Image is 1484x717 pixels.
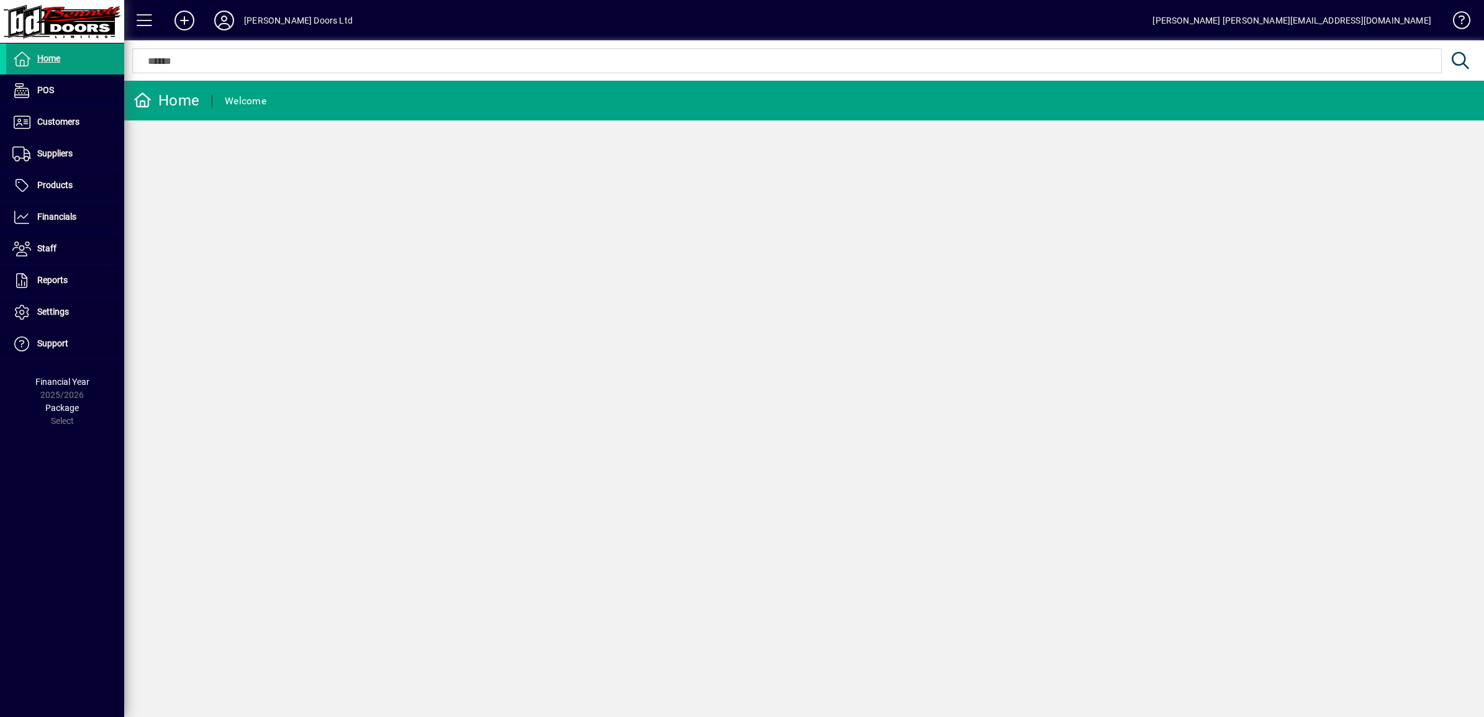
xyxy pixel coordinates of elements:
[37,180,73,190] span: Products
[6,75,124,106] a: POS
[37,338,68,348] span: Support
[37,85,54,95] span: POS
[244,11,353,30] div: [PERSON_NAME] Doors Ltd
[45,403,79,413] span: Package
[6,170,124,201] a: Products
[35,377,89,387] span: Financial Year
[6,202,124,233] a: Financials
[6,233,124,264] a: Staff
[37,53,60,63] span: Home
[37,212,76,222] span: Financials
[133,91,199,110] div: Home
[225,91,266,111] div: Welcome
[37,275,68,285] span: Reports
[6,297,124,328] a: Settings
[6,107,124,138] a: Customers
[37,148,73,158] span: Suppliers
[204,9,244,32] button: Profile
[6,328,124,359] a: Support
[6,265,124,296] a: Reports
[1152,11,1431,30] div: [PERSON_NAME] [PERSON_NAME][EMAIL_ADDRESS][DOMAIN_NAME]
[37,117,79,127] span: Customers
[165,9,204,32] button: Add
[37,243,57,253] span: Staff
[1444,2,1468,43] a: Knowledge Base
[37,307,69,317] span: Settings
[6,138,124,169] a: Suppliers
